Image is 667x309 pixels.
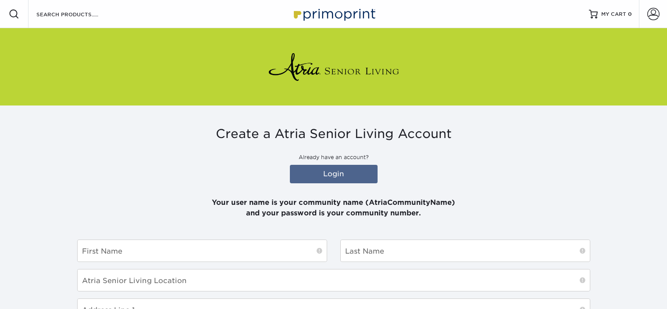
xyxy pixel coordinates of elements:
input: SEARCH PRODUCTS..... [36,9,121,19]
img: Primoprint [290,4,378,23]
h3: Create a Atria Senior Living Account [77,127,590,142]
a: Login [290,165,378,183]
img: Atria Senior Living [268,49,399,84]
p: Your user name is your community name (AtriaCommunityName) and your password is your community nu... [77,187,590,218]
p: Already have an account? [77,153,590,161]
span: MY CART [601,11,626,18]
span: 0 [628,11,632,17]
